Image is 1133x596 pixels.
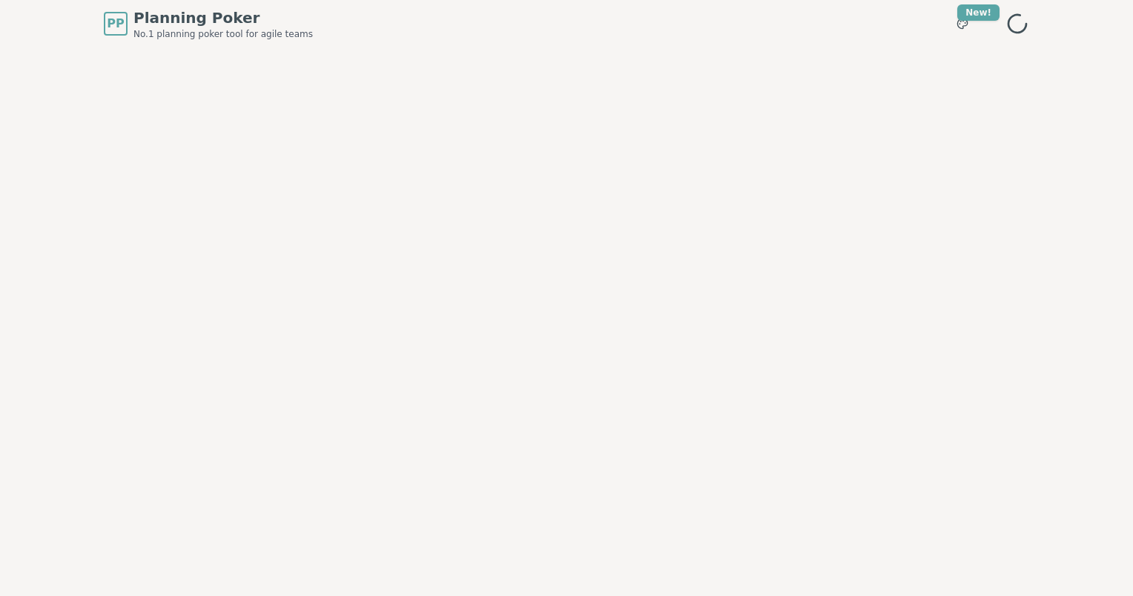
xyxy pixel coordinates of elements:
span: Planning Poker [133,7,313,28]
a: PPPlanning PokerNo.1 planning poker tool for agile teams [104,7,313,40]
button: New! [949,10,976,37]
span: No.1 planning poker tool for agile teams [133,28,313,40]
div: New! [957,4,1000,21]
span: PP [107,15,124,33]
